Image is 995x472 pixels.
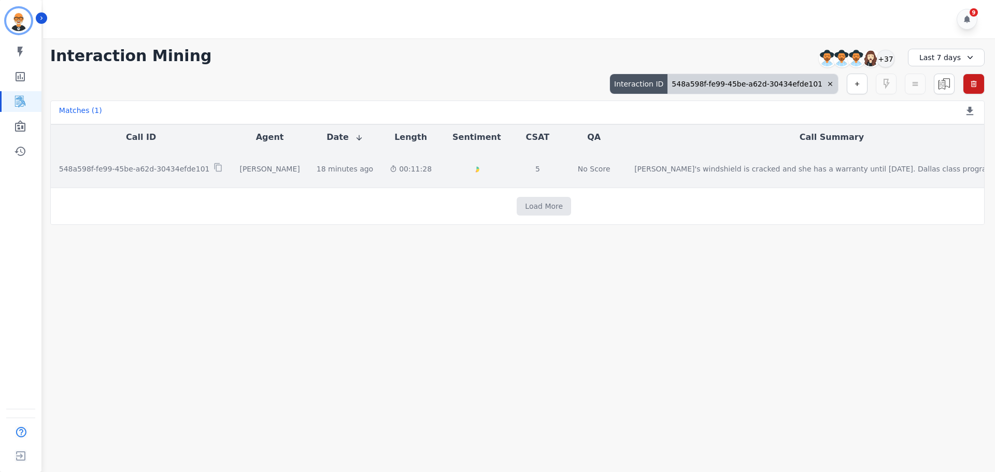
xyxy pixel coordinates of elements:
[59,164,210,174] p: 548a598f-fe99-45be-a62d-30434efde101
[256,131,284,144] button: Agent
[6,8,31,33] img: Bordered avatar
[239,164,300,174] div: [PERSON_NAME]
[59,105,102,120] div: Matches ( 1 )
[610,74,667,94] div: Interaction ID
[126,131,156,144] button: Call ID
[970,8,978,17] div: 9
[667,74,838,94] div: 548a598f-fe99-45be-a62d-30434efde101
[578,164,610,174] div: No Score
[394,131,427,144] button: Length
[517,197,571,216] button: Load More
[452,131,501,144] button: Sentiment
[526,131,550,144] button: CSAT
[587,131,601,144] button: QA
[908,49,985,66] div: Last 7 days
[522,164,554,174] div: 5
[390,164,432,174] div: 00:11:28
[326,131,363,144] button: Date
[800,131,864,144] button: Call Summary
[50,47,212,65] h1: Interaction Mining
[877,50,894,67] div: +37
[317,164,373,174] div: 18 minutes ago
